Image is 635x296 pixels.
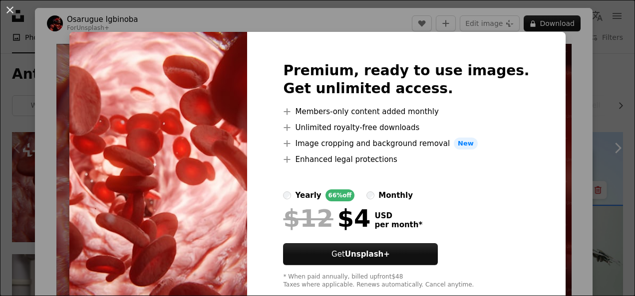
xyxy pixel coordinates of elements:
div: * When paid annually, billed upfront $48 Taxes where applicable. Renews automatically. Cancel any... [283,273,529,289]
span: New [454,138,478,149]
li: Members-only content added monthly [283,106,529,118]
h2: Premium, ready to use images. Get unlimited access. [283,62,529,98]
div: $4 [283,205,370,231]
div: monthly [378,189,413,201]
li: Enhanced legal protections [283,153,529,165]
input: monthly [366,191,374,199]
span: USD [374,211,422,220]
strong: Unsplash+ [345,250,390,259]
span: $12 [283,205,333,231]
span: per month * [374,220,422,229]
div: 66% off [325,189,355,201]
li: Image cropping and background removal [283,138,529,149]
button: GetUnsplash+ [283,243,438,265]
input: yearly66%off [283,191,291,199]
li: Unlimited royalty-free downloads [283,122,529,134]
div: yearly [295,189,321,201]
